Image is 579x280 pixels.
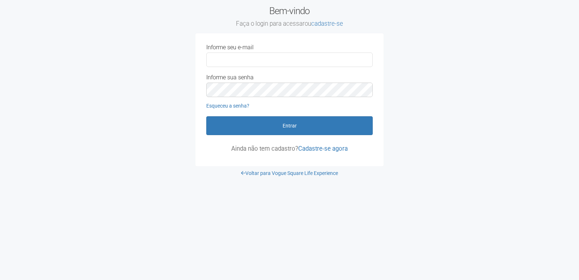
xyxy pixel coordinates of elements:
span: ou [305,20,343,27]
small: Faça o login para acessar [195,20,384,28]
button: Entrar [206,116,373,135]
label: Informe seu e-mail [206,44,254,51]
a: cadastre-se [311,20,343,27]
a: Cadastre-se agora [298,145,348,152]
p: Ainda não tem cadastro? [206,145,373,152]
a: Voltar para Vogue Square Life Experience [241,170,338,176]
label: Informe sua senha [206,74,254,81]
a: Esqueceu a senha? [206,103,249,109]
h2: Bem-vindo [195,5,384,28]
